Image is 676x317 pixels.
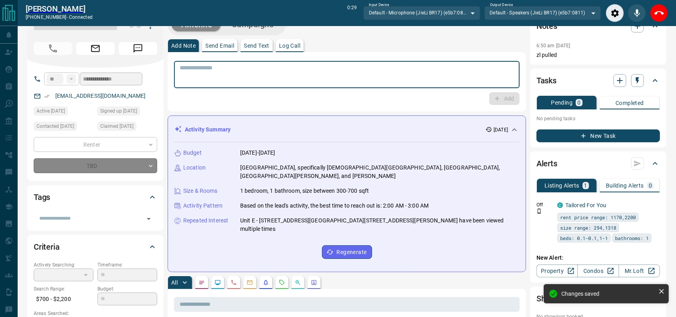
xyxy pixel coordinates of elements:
[240,149,275,157] p: [DATE]-[DATE]
[536,71,660,90] div: Tasks
[44,93,50,99] svg: Email Verified
[34,137,157,152] div: Renter
[369,2,389,8] label: Input Device
[295,279,301,286] svg: Opportunities
[536,254,660,262] p: New Alert:
[536,20,557,32] h2: Notes
[34,188,157,207] div: Tags
[536,289,660,308] div: Showings
[557,202,563,208] div: condos.ca
[36,122,74,130] span: Contacted [DATE]
[240,164,519,180] p: [GEOGRAPHIC_DATA], specifically [DEMOGRAPHIC_DATA][GEOGRAPHIC_DATA], [GEOGRAPHIC_DATA], [GEOGRAPH...
[231,279,237,286] svg: Calls
[100,122,134,130] span: Claimed [DATE]
[551,100,573,105] p: Pending
[26,14,93,21] p: [PHONE_NUMBER] -
[183,216,228,225] p: Repeated Interest
[183,202,223,210] p: Activity Pattern
[606,4,624,22] div: Audio Settings
[34,285,93,293] p: Search Range:
[34,261,93,269] p: Actively Searching:
[34,240,60,253] h2: Criteria
[171,43,196,48] p: Add Note
[536,43,571,48] p: 6:50 am [DATE]
[536,113,660,125] p: No pending tasks
[536,51,660,59] p: zl pulled
[565,202,606,208] a: Tailored For You
[34,191,50,204] h2: Tags
[55,93,146,99] a: [EMAIL_ADDRESS][DOMAIN_NAME]
[34,42,72,55] span: Call
[536,265,578,277] a: Property
[577,265,619,277] a: Condos
[198,279,205,286] svg: Notes
[97,122,157,133] div: Sun Aug 17 2025
[240,187,369,195] p: 1 bedroom, 1 bathroom, size between 300-700 sqft
[347,4,357,22] p: 0:29
[363,6,480,20] div: Default - Microphone (JieLi BR17) (e5b7:0811)
[536,208,542,214] svg: Push Notification Only
[322,245,372,259] button: Regenerate
[536,74,557,87] h2: Tasks
[247,279,253,286] svg: Emails
[34,293,93,306] p: $700 - $2,200
[628,4,646,22] div: Mute
[606,183,644,188] p: Building Alerts
[36,107,65,115] span: Active [DATE]
[544,183,579,188] p: Listing Alerts
[240,216,519,233] p: Unit E - [STREET_ADDRESS][GEOGRAPHIC_DATA][STREET_ADDRESS][PERSON_NAME] have been viewed multiple...
[619,265,660,277] a: Mr.Loft
[34,310,157,317] p: Areas Searched:
[183,149,202,157] p: Budget
[311,279,317,286] svg: Agent Actions
[34,122,93,133] div: Sun Aug 17 2025
[97,285,157,293] p: Budget:
[97,261,157,269] p: Timeframe:
[171,280,178,285] p: All
[34,237,157,256] div: Criteria
[279,279,285,286] svg: Requests
[560,224,616,232] span: size range: 294,1318
[577,100,581,105] p: 0
[536,157,557,170] h2: Alerts
[76,42,115,55] span: Email
[174,122,519,137] div: Activity Summary[DATE]
[183,187,218,195] p: Size & Rooms
[279,43,300,48] p: Log Call
[560,213,636,221] span: rent price range: 1170,2200
[536,16,660,36] div: Notes
[484,6,601,20] div: Default - Speakers (JieLi BR17) (e5b7:0811)
[119,42,157,55] span: Message
[34,158,157,173] div: TBD
[240,202,429,210] p: Based on the lead's activity, the best time to reach out is: 2:00 AM - 3:00 AM
[143,213,154,224] button: Open
[649,183,652,188] p: 0
[536,292,571,305] h2: Showings
[205,43,234,48] p: Send Email
[560,234,608,242] span: beds: 0.1-0.1,1-1
[215,279,221,286] svg: Lead Browsing Activity
[97,107,157,118] div: Wed Jun 18 2025
[183,164,206,172] p: Location
[100,107,137,115] span: Signed up [DATE]
[494,126,508,133] p: [DATE]
[490,2,513,8] label: Output Device
[650,4,668,22] div: End Call
[536,201,553,208] p: Off
[615,100,644,106] p: Completed
[584,183,587,188] p: 1
[34,107,93,118] div: Sun Aug 17 2025
[536,129,660,142] button: New Task
[561,291,655,297] div: Changes saved
[69,14,93,20] span: connected
[536,154,660,173] div: Alerts
[26,4,93,14] a: [PERSON_NAME]
[244,43,269,48] p: Send Text
[263,279,269,286] svg: Listing Alerts
[185,125,231,134] p: Activity Summary
[615,234,649,242] span: bathrooms: 1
